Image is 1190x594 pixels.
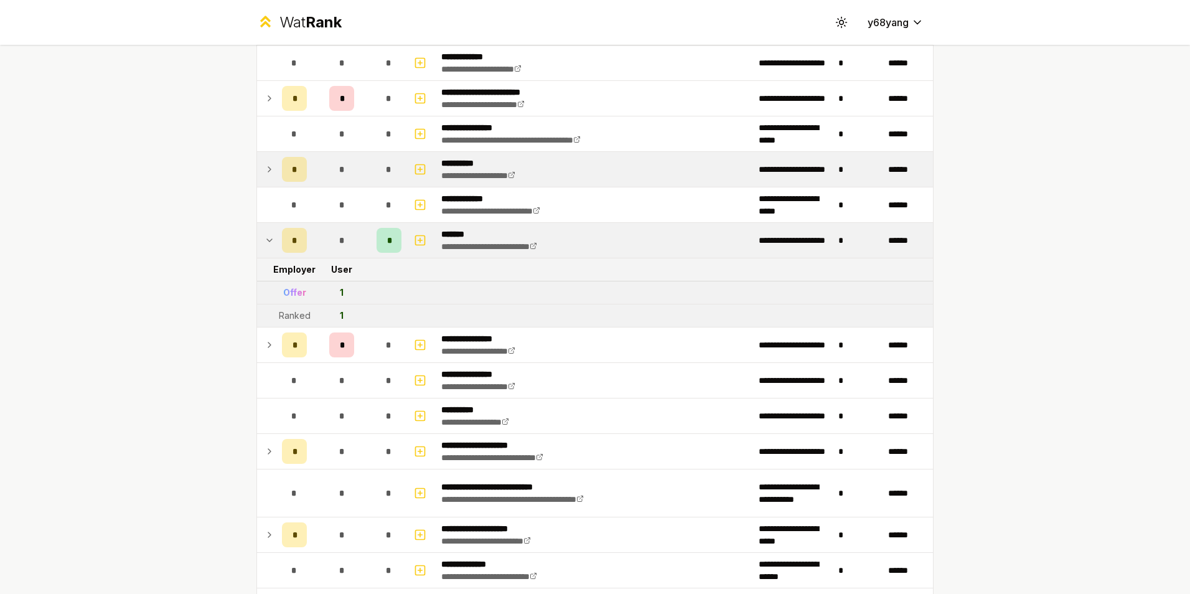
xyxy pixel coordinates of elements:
span: y68yang [868,15,909,30]
td: Employer [277,258,312,281]
a: WatRank [256,12,342,32]
div: Ranked [279,309,311,322]
td: User [312,258,372,281]
div: 1 [340,286,344,299]
div: 1 [340,309,344,322]
span: Rank [306,13,342,31]
button: y68yang [858,11,934,34]
div: Offer [283,286,306,299]
div: Wat [279,12,342,32]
